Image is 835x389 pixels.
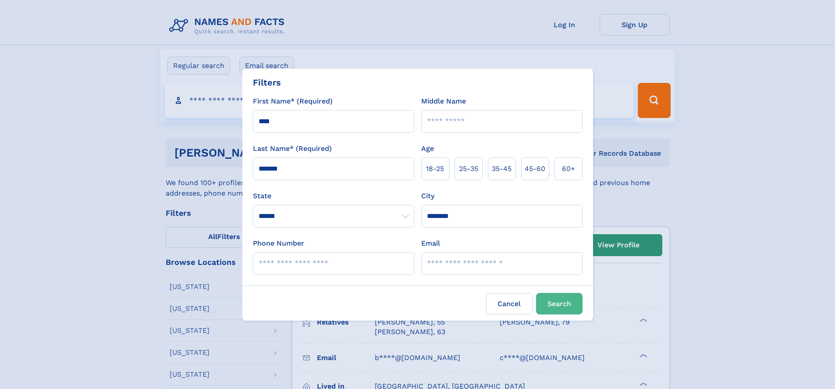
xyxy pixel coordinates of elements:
[253,191,414,201] label: State
[421,191,434,201] label: City
[536,293,583,314] button: Search
[426,164,444,174] span: 18‑25
[459,164,478,174] span: 25‑35
[562,164,575,174] span: 60+
[525,164,545,174] span: 45‑60
[253,96,333,107] label: First Name* (Required)
[421,96,466,107] label: Middle Name
[492,164,512,174] span: 35‑45
[421,238,440,249] label: Email
[253,76,281,89] div: Filters
[486,293,533,314] label: Cancel
[253,238,304,249] label: Phone Number
[253,143,332,154] label: Last Name* (Required)
[421,143,434,154] label: Age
